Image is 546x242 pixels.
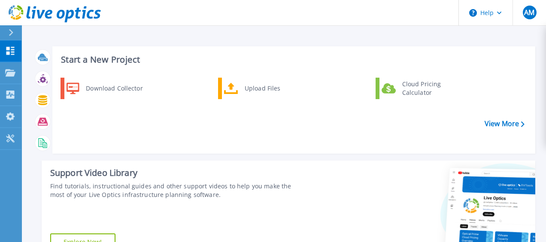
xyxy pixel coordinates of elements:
[398,80,461,97] div: Cloud Pricing Calculator
[82,80,146,97] div: Download Collector
[524,9,534,16] span: AM
[218,78,306,99] a: Upload Files
[50,182,307,199] div: Find tutorials, instructional guides and other support videos to help you make the most of your L...
[50,167,307,178] div: Support Video Library
[376,78,464,99] a: Cloud Pricing Calculator
[61,78,149,99] a: Download Collector
[240,80,304,97] div: Upload Files
[485,120,525,128] a: View More
[61,55,524,64] h3: Start a New Project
